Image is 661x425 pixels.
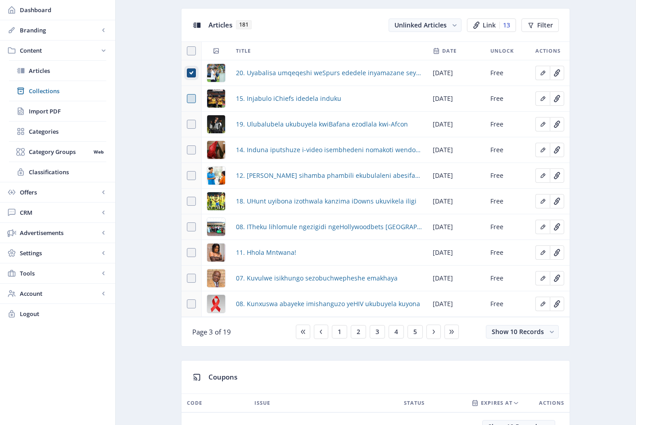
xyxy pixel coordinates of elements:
a: Edit page [550,196,564,205]
td: Free [485,291,530,317]
td: [DATE] [427,163,485,189]
a: 18. UHunt uyibona izothwala kanzima iDowns ukuvikela iligi [236,196,417,207]
span: Dashboard [20,5,108,14]
td: [DATE] [427,291,485,317]
span: Classifications [29,167,106,176]
a: Edit page [535,248,550,256]
td: Free [485,214,530,240]
img: 864889f9-bcf6-4de6-a391-00e91c9def21.png [207,218,225,236]
a: Edit page [550,299,564,307]
a: Collections [9,81,106,101]
span: Link [483,22,496,29]
span: Account [20,289,99,298]
span: Content [20,46,99,55]
span: Branding [20,26,99,35]
td: [DATE] [427,189,485,214]
td: Free [485,137,530,163]
a: Edit page [550,119,564,128]
span: Coupons [208,372,237,381]
a: 20. Uyabalisa umqeqeshi weSpurs ededele inyamazane seyisemlonyeni [236,68,422,78]
span: Tools [20,269,99,278]
button: 4 [389,325,404,339]
a: Edit page [535,222,550,231]
img: 371b6f7b-4cf0-41b1-a1b5-e67ecfcaf87e.png [207,269,225,287]
span: Categories [29,127,106,136]
td: [DATE] [427,266,485,291]
a: Edit page [550,94,564,102]
img: 6edad08d-df3f-400b-bd6b-a58a58d6b445.png [207,167,225,185]
a: 12. [PERSON_NAME] sihamba phambili ekubulaleni abesifazane eNingizimu Afrika [236,170,422,181]
a: Classifications [9,162,106,182]
span: Collections [29,86,106,95]
td: Free [485,60,530,86]
span: Actions [535,45,561,56]
span: 2 [357,328,360,335]
button: Show 10 Records [486,325,559,339]
td: [DATE] [427,240,485,266]
span: Articles [29,66,106,75]
a: Edit page [535,145,550,154]
img: 3bacb600-a762-460f-8b3b-0eb02833e5b8.png [207,64,225,82]
a: Edit page [550,171,564,179]
a: 14. Induna iputshuze i-video isembhedeni nomakoti wendodana [236,145,422,155]
a: Edit page [535,196,550,205]
span: 4 [394,328,398,335]
img: eacd95b8-b527-4802-8b7c-74cb48ea0587.png [207,141,225,159]
td: [DATE] [427,214,485,240]
button: Filter [521,18,559,32]
td: Free [485,266,530,291]
a: 11. Hhola Mntwana! [236,247,296,258]
a: 15. Injabulo iChiefs idedela induku [236,93,341,104]
a: Articles [9,61,106,81]
img: a80412cc-d828-4605-9a6f-91b073a22aa0.png [207,90,225,108]
app-collection-view: Articles [181,8,570,347]
span: Category Groups [29,147,91,156]
span: Articles [208,20,232,29]
td: [DATE] [427,137,485,163]
button: Unlinked Articles [389,18,462,32]
div: 13 [499,22,510,29]
a: 08. Kunxuswa abayeke imishanguzo yeHIV ukubuyela kuyona [236,298,420,309]
a: 19. Ulubalubela ukubuyela kwiBafana ezodlala kwi-Afcon [236,119,408,130]
span: Unlock [490,45,514,56]
a: Edit page [535,299,550,307]
a: Edit page [535,273,550,282]
a: Edit page [550,273,564,282]
nb-badge: Web [91,147,106,156]
a: Import PDF [9,101,106,121]
span: Unlinked Articles [394,21,447,29]
img: 60526a33-72c8-48d9-9be5-22924eb6c760.png [207,244,225,262]
a: Categories [9,122,106,141]
span: Settings [20,249,99,258]
button: Link13 [467,18,516,32]
button: 1 [332,325,347,339]
img: b538c08a-c119-48f6-8ea0-9b61af699487.png [207,192,225,210]
a: 07. Kuvulwe isikhungo sezobuchwepheshe emakhaya [236,273,398,284]
td: Free [485,163,530,189]
a: Edit page [550,68,564,77]
span: CRM [20,208,99,217]
button: 2 [351,325,366,339]
td: [DATE] [427,86,485,112]
span: Logout [20,309,108,318]
td: [DATE] [427,112,485,137]
td: Free [485,112,530,137]
a: Edit page [535,119,550,128]
span: Show 10 Records [492,327,544,336]
td: Free [485,189,530,214]
button: 3 [370,325,385,339]
a: Edit page [550,222,564,231]
img: 19f9750e-8b68-4f9a-8921-6dc292b84ed9.png [207,115,225,133]
a: Edit page [535,94,550,102]
a: Category GroupsWeb [9,142,106,162]
button: 5 [407,325,423,339]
